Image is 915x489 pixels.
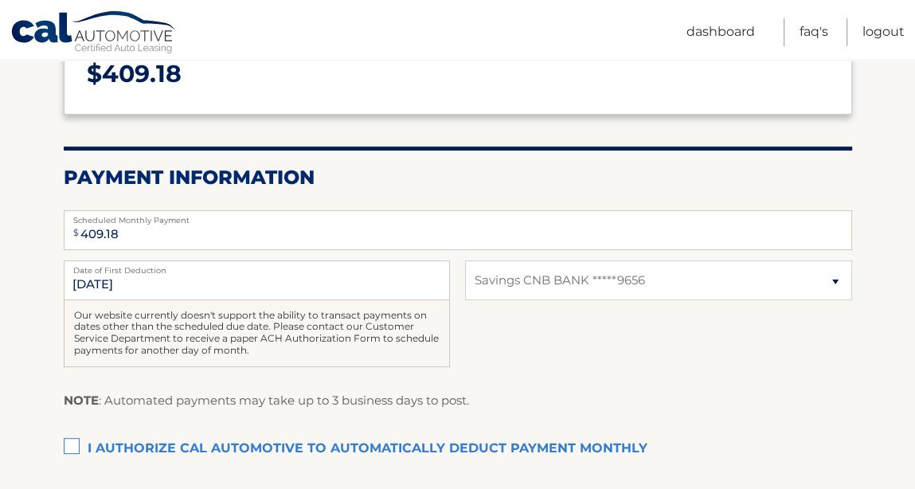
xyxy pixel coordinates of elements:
[686,18,755,46] a: Dashboard
[87,53,829,96] p: $
[64,433,852,465] label: I authorize cal automotive to automatically deduct payment monthly
[64,300,450,367] div: Our website currently doesn't support the ability to transact payments on dates other than the sc...
[64,260,450,300] input: Payment Date
[64,260,450,273] label: Date of First Deduction
[64,390,469,411] p: : Automated payments may take up to 3 business days to post.
[862,18,905,46] a: Logout
[800,18,828,46] a: FAQ's
[68,215,84,251] span: $
[64,210,852,250] input: Payment Amount
[64,210,852,223] label: Scheduled Monthly Payment
[10,10,178,57] a: Cal Automotive
[102,59,182,88] span: 409.18
[64,393,99,408] strong: NOTE
[64,166,852,190] h2: Payment Information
